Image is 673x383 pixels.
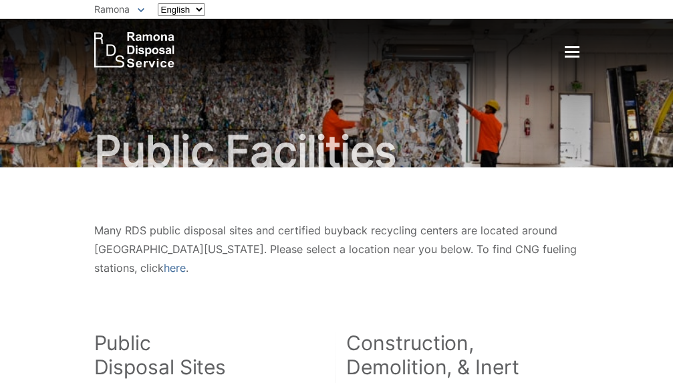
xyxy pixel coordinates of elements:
[164,258,186,277] a: here
[94,224,577,275] span: Many RDS public disposal sites and certified buyback recycling centers are located around [GEOGRA...
[94,130,579,173] h1: Public Facilities
[94,32,174,68] a: EDCD logo. Return to the homepage.
[158,3,205,16] select: Select a language
[94,3,130,15] span: Ramona
[94,331,327,379] h2: Public Disposal Sites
